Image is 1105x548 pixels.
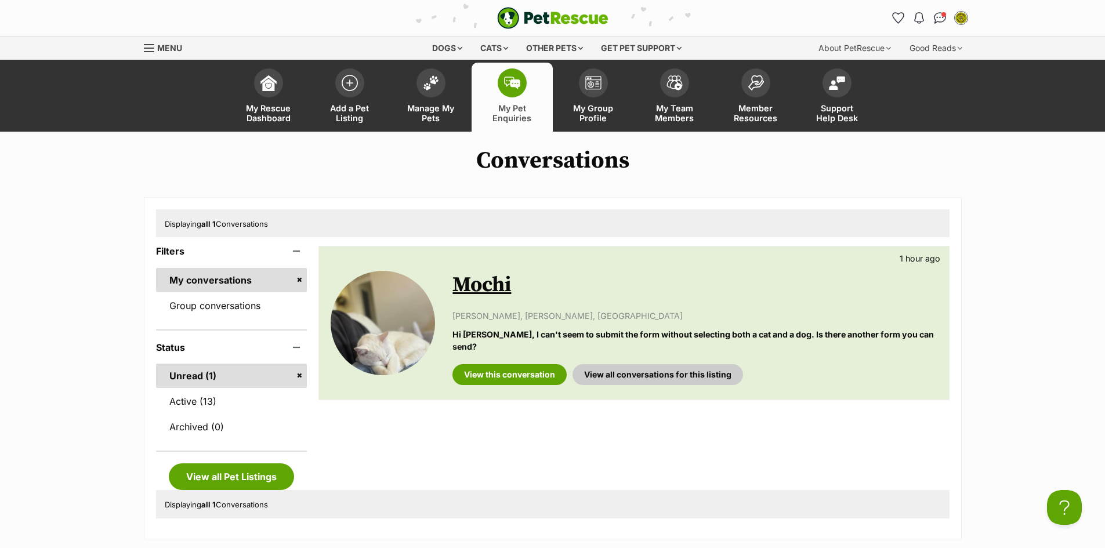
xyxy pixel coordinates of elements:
span: Manage My Pets [405,103,457,123]
span: Add a Pet Listing [324,103,376,123]
div: Cats [472,37,516,60]
span: Member Resources [730,103,782,123]
img: dashboard-icon-eb2f2d2d3e046f16d808141f083e7271f6b2e854fb5c12c21221c1fb7104beca.svg [260,75,277,91]
img: group-profile-icon-3fa3cf56718a62981997c0bc7e787c4b2cf8bcc04b72c1350f741eb67cf2f40e.svg [585,76,602,90]
ul: Account quick links [889,9,970,27]
a: PetRescue [497,7,608,29]
img: member-resources-icon-8e73f808a243e03378d46382f2149f9095a855e16c252ad45f914b54edf8863c.svg [748,75,764,90]
span: My Team Members [648,103,701,123]
div: Dogs [424,37,470,60]
img: pet-enquiries-icon-7e3ad2cf08bfb03b45e93fb7055b45f3efa6380592205ae92323e6603595dc1f.svg [504,77,520,89]
a: View all conversations for this listing [573,364,743,385]
button: My account [952,9,970,27]
img: Melissa Green profile pic [955,12,967,24]
p: [PERSON_NAME], [PERSON_NAME], [GEOGRAPHIC_DATA] [452,310,937,322]
a: Menu [144,37,190,57]
a: Add a Pet Listing [309,63,390,132]
img: notifications-46538b983faf8c2785f20acdc204bb7945ddae34d4c08c2a6579f10ce5e182be.svg [914,12,923,24]
a: Favourites [889,9,908,27]
a: Active (13) [156,389,307,413]
a: View this conversation [452,364,567,385]
img: chat-41dd97257d64d25036548639549fe6c8038ab92f7586957e7f3b1b290dea8141.svg [934,12,946,24]
a: My conversations [156,268,307,292]
span: My Group Profile [567,103,619,123]
img: Mochi [331,271,435,375]
a: My Group Profile [553,63,634,132]
img: add-pet-listing-icon-0afa8454b4691262ce3f59096e99ab1cd57d4a30225e0717b998d2c9b9846f56.svg [342,75,358,91]
a: View all Pet Listings [169,463,294,490]
header: Status [156,342,307,353]
header: Filters [156,246,307,256]
img: help-desk-icon-fdf02630f3aa405de69fd3d07c3f3aa587a6932b1a1747fa1d2bba05be0121f9.svg [829,76,845,90]
a: Unread (1) [156,364,307,388]
a: Group conversations [156,293,307,318]
p: 1 hour ago [900,252,940,264]
img: logo-e224e6f780fb5917bec1dbf3a21bbac754714ae5b6737aabdf751b685950b380.svg [497,7,608,29]
div: Other pets [518,37,591,60]
img: team-members-icon-5396bd8760b3fe7c0b43da4ab00e1e3bb1a5d9ba89233759b79545d2d3fc5d0d.svg [666,75,683,90]
strong: all 1 [201,219,216,228]
span: My Rescue Dashboard [242,103,295,123]
div: Good Reads [901,37,970,60]
span: Menu [157,43,182,53]
a: My Rescue Dashboard [228,63,309,132]
a: Archived (0) [156,415,307,439]
span: My Pet Enquiries [486,103,538,123]
div: About PetRescue [810,37,899,60]
a: Member Resources [715,63,796,132]
p: Hi [PERSON_NAME], I can't seem to submit the form without selecting both a cat and a dog. Is ther... [452,328,937,353]
img: manage-my-pets-icon-02211641906a0b7f246fdf0571729dbe1e7629f14944591b6c1af311fb30b64b.svg [423,75,439,90]
iframe: Help Scout Beacon - Open [1047,490,1082,525]
a: Manage My Pets [390,63,472,132]
a: My Team Members [634,63,715,132]
a: Support Help Desk [796,63,878,132]
a: My Pet Enquiries [472,63,553,132]
button: Notifications [910,9,929,27]
div: Get pet support [593,37,690,60]
a: Mochi [452,272,511,298]
span: Displaying Conversations [165,500,268,509]
a: Conversations [931,9,950,27]
strong: all 1 [201,500,216,509]
span: Displaying Conversations [165,219,268,228]
span: Support Help Desk [811,103,863,123]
